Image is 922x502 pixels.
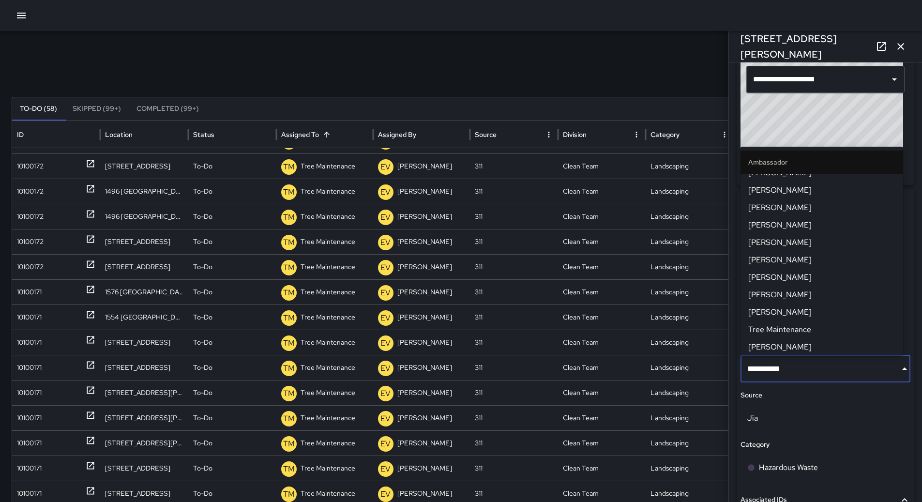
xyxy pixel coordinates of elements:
[283,186,295,198] p: TM
[17,330,42,355] div: 10100171
[380,237,391,248] p: EV
[283,262,295,274] p: TM
[748,150,895,161] span: [PERSON_NAME]
[558,330,646,355] div: Clean Team
[558,405,646,430] div: Clean Team
[17,229,44,254] div: 10100172
[301,255,355,279] p: Tree Maintenance
[283,463,295,475] p: TM
[283,388,295,399] p: TM
[748,219,895,231] span: [PERSON_NAME]
[100,456,188,481] div: 1450 Market Street
[646,179,734,204] div: Landscaping
[718,128,731,141] button: Category column menu
[17,255,44,279] div: 10100172
[558,279,646,304] div: Clean Team
[17,305,42,330] div: 10100171
[380,262,391,274] p: EV
[100,229,188,254] div: 1450 Market Street
[193,380,212,405] p: To-Do
[380,337,391,349] p: EV
[320,128,333,141] button: Sort
[646,380,734,405] div: Landscaping
[100,279,188,304] div: 1576 Market Street
[380,363,391,374] p: EV
[100,380,188,405] div: 4 Van Ness Avenue
[65,97,129,121] button: Skipped (99+)
[470,430,558,456] div: 311
[281,130,319,139] div: Assigned To
[397,154,452,179] p: [PERSON_NAME]
[646,304,734,330] div: Landscaping
[470,330,558,355] div: 311
[105,130,133,139] div: Location
[558,153,646,179] div: Clean Team
[558,204,646,229] div: Clean Team
[100,304,188,330] div: 1554 Market Street
[646,430,734,456] div: Landscaping
[646,254,734,279] div: Landscaping
[193,280,212,304] p: To-Do
[100,430,188,456] div: 49 Van Ness Avenue
[380,212,391,223] p: EV
[748,324,895,335] span: Tree Maintenance
[397,431,452,456] p: [PERSON_NAME]
[630,128,643,141] button: Division column menu
[301,330,355,355] p: Tree Maintenance
[748,237,895,248] span: [PERSON_NAME]
[748,272,895,283] span: [PERSON_NAME]
[748,184,895,196] span: [PERSON_NAME]
[397,406,452,430] p: [PERSON_NAME]
[17,280,42,304] div: 10100171
[380,463,391,475] p: EV
[380,488,391,500] p: EV
[380,388,391,399] p: EV
[193,330,212,355] p: To-Do
[193,255,212,279] p: To-Do
[558,304,646,330] div: Clean Team
[470,405,558,430] div: 311
[748,254,895,266] span: [PERSON_NAME]
[100,330,188,355] div: 1550 Market Street
[283,438,295,450] p: TM
[17,406,42,430] div: 10100171
[100,405,188,430] div: 80 South Van Ness Avenue
[397,305,452,330] p: [PERSON_NAME]
[558,179,646,204] div: Clean Team
[12,97,65,121] button: To-Do (58)
[301,355,355,380] p: Tree Maintenance
[100,153,188,179] div: 20 12th Street
[470,179,558,204] div: 311
[283,287,295,299] p: TM
[470,204,558,229] div: 311
[563,130,587,139] div: Division
[17,431,42,456] div: 10100171
[301,179,355,204] p: Tree Maintenance
[283,212,295,223] p: TM
[378,130,416,139] div: Assigned By
[558,380,646,405] div: Clean Team
[558,430,646,456] div: Clean Team
[397,204,452,229] p: [PERSON_NAME]
[650,130,680,139] div: Category
[397,179,452,204] p: [PERSON_NAME]
[193,154,212,179] p: To-Do
[558,229,646,254] div: Clean Team
[397,330,452,355] p: [PERSON_NAME]
[283,312,295,324] p: TM
[283,363,295,374] p: TM
[283,237,295,248] p: TM
[193,130,214,139] div: Status
[283,161,295,173] p: TM
[193,456,212,481] p: To-Do
[397,456,452,481] p: [PERSON_NAME]
[397,280,452,304] p: [PERSON_NAME]
[301,280,355,304] p: Tree Maintenance
[301,154,355,179] p: Tree Maintenance
[748,289,895,301] span: [PERSON_NAME]
[301,380,355,405] p: Tree Maintenance
[193,204,212,229] p: To-Do
[100,254,188,279] div: 1450 Market Street
[646,405,734,430] div: Landscaping
[646,229,734,254] div: Landscaping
